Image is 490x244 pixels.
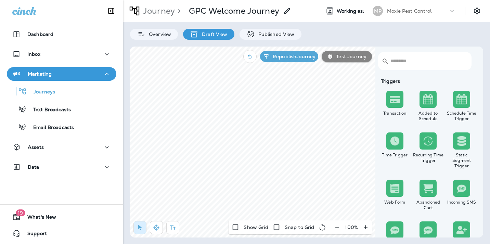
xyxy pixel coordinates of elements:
p: Email Broadcasts [26,125,74,131]
div: Incoming SMS [446,200,477,205]
p: Text Broadcasts [26,107,71,113]
div: Transaction [379,111,410,116]
p: Assets [28,144,44,150]
button: Test Journey [322,51,372,62]
button: Assets [7,140,116,154]
button: Inbox [7,47,116,61]
div: Web Form [379,200,410,205]
div: Static Segment Trigger [446,152,477,169]
p: Inbox [27,51,40,57]
p: Republish Journey [270,54,315,59]
div: Triggers [378,78,478,84]
p: Data [28,164,39,170]
p: Draft View [198,31,227,37]
button: Marketing [7,67,116,81]
button: Data [7,160,116,174]
p: Moxie Pest Control [387,8,432,14]
p: Show Grid [244,224,268,230]
div: Recurring Time Trigger [413,152,444,163]
button: Journeys [7,84,116,99]
span: Support [21,231,47,239]
p: 100 % [345,224,358,230]
p: Journey [140,6,175,16]
p: GPC Welcome Journey [189,6,279,16]
p: Dashboard [27,31,53,37]
button: Collapse Sidebar [102,4,121,18]
p: Overview [145,31,171,37]
button: 19What's New [7,210,116,224]
span: 19 [16,209,25,216]
p: > [175,6,181,16]
div: Time Trigger [379,152,410,158]
p: Published View [255,31,295,37]
button: Email Broadcasts [7,120,116,134]
span: What's New [21,214,56,222]
p: Marketing [28,71,52,77]
div: Schedule Time Trigger [446,111,477,121]
button: Support [7,227,116,240]
p: Snap to Grid [285,224,314,230]
div: Added to Schedule [413,111,444,121]
p: Test Journey [333,54,366,59]
p: Journeys [27,89,55,95]
div: MP [373,6,383,16]
button: Text Broadcasts [7,102,116,116]
div: Abandoned Cart [413,200,444,210]
button: Settings [471,5,483,17]
button: RepublishJourney [260,51,318,62]
button: Dashboard [7,27,116,41]
span: Working as: [337,8,366,14]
